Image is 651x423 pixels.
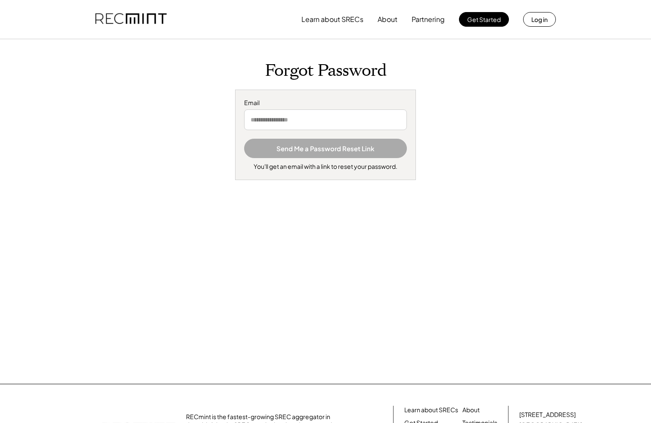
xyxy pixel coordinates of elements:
[244,99,407,107] div: Email
[95,5,167,34] img: recmint-logotype%403x.png
[244,139,407,158] button: Send Me a Password Reset Link
[459,12,509,27] button: Get Started
[462,406,480,414] a: About
[519,411,576,419] div: [STREET_ADDRESS]
[523,12,556,27] button: Log in
[254,162,397,171] div: You'll get an email with a link to reset your password.
[412,11,445,28] button: Partnering
[301,11,363,28] button: Learn about SRECs
[59,61,592,81] h1: Forgot Password
[378,11,397,28] button: About
[404,406,458,414] a: Learn about SRECs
